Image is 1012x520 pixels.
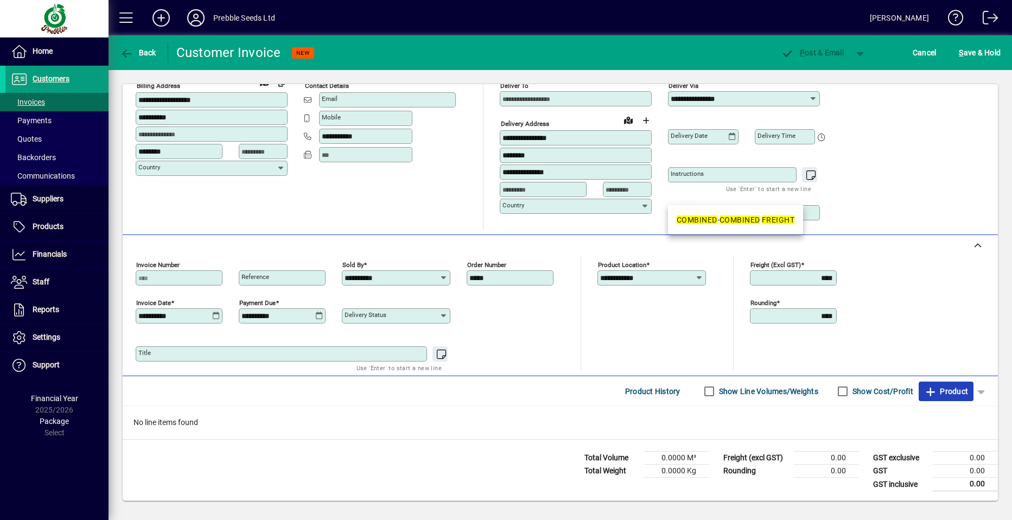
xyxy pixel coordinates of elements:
[726,182,811,195] mat-hint: Use 'Enter' to start a new line
[136,299,171,307] mat-label: Invoice date
[718,465,794,478] td: Rounding
[718,452,794,465] td: Freight (excl GST)
[5,296,109,324] a: Reports
[933,465,998,478] td: 0.00
[868,478,933,491] td: GST inclusive
[5,130,109,148] a: Quotes
[322,113,341,121] mat-label: Mobile
[5,167,109,185] a: Communications
[120,48,156,57] span: Back
[621,382,685,401] button: Product History
[33,360,60,369] span: Support
[940,2,964,37] a: Knowledge Base
[868,465,933,478] td: GST
[357,362,442,374] mat-hint: Use 'Enter' to start a new line
[924,383,968,400] span: Product
[717,386,818,397] label: Show Line Volumes/Weights
[625,383,680,400] span: Product History
[5,324,109,351] a: Settings
[5,352,109,379] a: Support
[750,299,776,307] mat-label: Rounding
[758,132,795,139] mat-label: Delivery time
[5,38,109,65] a: Home
[342,261,364,269] mat-label: Sold by
[322,95,338,103] mat-label: Email
[669,82,698,90] mat-label: Deliver via
[345,311,386,319] mat-label: Delivery status
[144,8,179,28] button: Add
[11,135,42,143] span: Quotes
[500,82,529,90] mat-label: Deliver To
[933,478,998,491] td: 0.00
[33,305,59,314] span: Reports
[598,261,646,269] mat-label: Product location
[579,465,644,478] td: Total Weight
[213,9,275,27] div: Prebble Seeds Ltd
[33,222,63,231] span: Products
[138,163,160,171] mat-label: Country
[33,74,69,83] span: Customers
[762,215,794,224] em: FREIGHT
[11,172,75,180] span: Communications
[677,215,717,224] em: COMBINED
[40,417,69,426] span: Package
[176,44,281,61] div: Customer Invoice
[800,48,805,57] span: P
[179,8,213,28] button: Profile
[933,452,998,465] td: 0.00
[579,452,644,465] td: Total Volume
[11,153,56,162] span: Backorders
[794,452,859,465] td: 0.00
[138,349,151,357] mat-label: Title
[959,44,1001,61] span: ave & Hold
[11,116,52,125] span: Payments
[136,261,180,269] mat-label: Invoice number
[33,250,67,258] span: Financials
[467,261,506,269] mat-label: Order number
[296,49,310,56] span: NEW
[620,111,637,129] a: View on map
[33,47,53,55] span: Home
[239,299,276,307] mat-label: Payment due
[959,48,963,57] span: S
[850,386,913,397] label: Show Cost/Profit
[644,452,709,465] td: 0.0000 M³
[502,201,524,209] mat-label: Country
[33,277,49,286] span: Staff
[644,465,709,478] td: 0.0000 Kg
[5,93,109,111] a: Invoices
[5,148,109,167] a: Backorders
[775,43,849,62] button: Post & Email
[956,43,1003,62] button: Save & Hold
[123,406,998,439] div: No line items found
[5,269,109,296] a: Staff
[109,43,168,62] app-page-header-button: Back
[919,382,973,401] button: Product
[273,74,290,91] button: Copy to Delivery address
[117,43,159,62] button: Back
[668,210,803,230] mat-option: COMBINED - COMBINED FREIGHT
[913,44,937,61] span: Cancel
[637,112,654,129] button: Choose address
[975,2,998,37] a: Logout
[671,132,708,139] mat-label: Delivery date
[868,452,933,465] td: GST exclusive
[5,111,109,130] a: Payments
[677,214,794,226] div: -
[781,48,844,57] span: ost & Email
[11,98,45,106] span: Invoices
[910,43,939,62] button: Cancel
[33,194,63,203] span: Suppliers
[720,215,760,224] em: COMBINED
[241,273,269,281] mat-label: Reference
[671,170,704,177] mat-label: Instructions
[33,333,60,341] span: Settings
[750,261,801,269] mat-label: Freight (excl GST)
[870,9,929,27] div: [PERSON_NAME]
[31,394,78,403] span: Financial Year
[5,241,109,268] a: Financials
[5,213,109,240] a: Products
[5,186,109,213] a: Suppliers
[794,465,859,478] td: 0.00
[256,73,273,91] a: View on map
